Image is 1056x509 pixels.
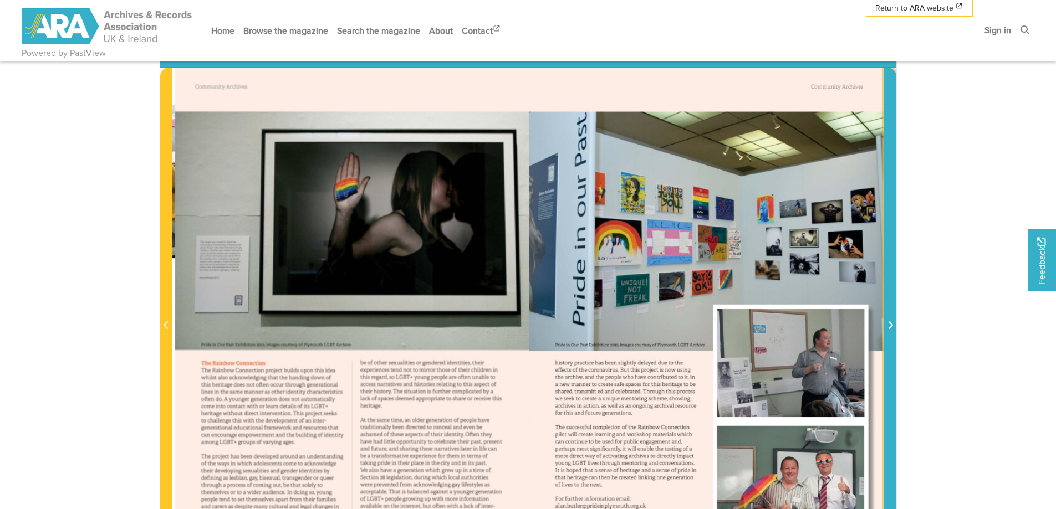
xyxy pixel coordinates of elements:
[22,2,193,50] a: ARA - ARC Magazine | Powered by PastView logo
[875,2,953,14] span: Return to ARA website
[239,16,333,45] a: Browse the magazine
[1035,237,1048,284] span: Feedback
[22,8,193,44] img: ARA - ARC Magazine | Powered by PastView
[457,16,506,45] a: Contact
[425,16,457,45] a: About
[1028,229,1056,291] a: Would you like to provide feedback?
[333,16,425,45] a: Search the magazine
[207,16,239,45] a: Home
[22,47,106,60] a: Powered by PastView
[980,16,1016,45] a: Sign in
